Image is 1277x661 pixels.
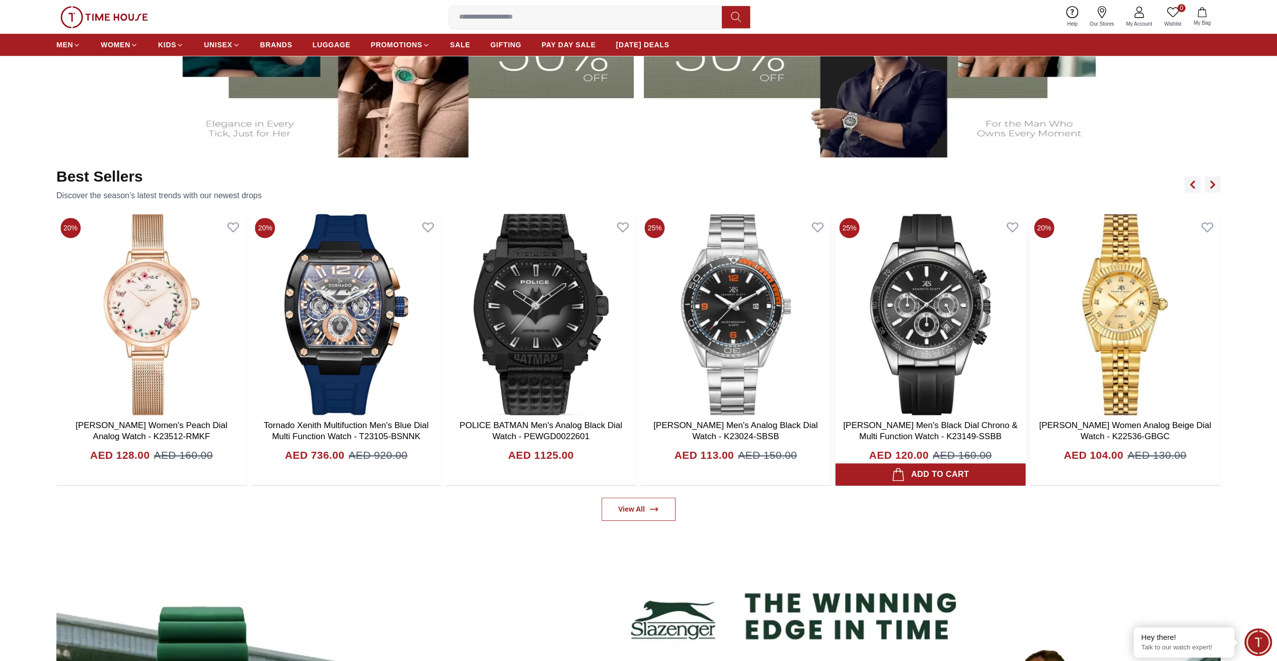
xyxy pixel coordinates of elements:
[891,467,969,481] div: Add to cart
[90,447,149,463] h4: AED 128.00
[60,6,148,28] img: ...
[843,421,1017,441] a: [PERSON_NAME] Men's Black Dial Chrono & Multi Function Watch - K23149-SSBB
[1063,20,1082,28] span: Help
[1189,19,1215,27] span: My Bag
[1086,20,1118,28] span: Our Stores
[446,214,636,415] img: POLICE BATMAN Men's Analog Black Dial Watch - PEWGD0022601
[313,36,351,54] a: LUGGAGE
[264,421,428,441] a: Tornado Xenith Multifuction Men's Blue Dial Multi Function Watch - T23105-BSNNK
[255,218,275,238] span: 20%
[839,218,859,238] span: 25%
[158,40,176,50] span: KIDS
[869,447,928,463] h4: AED 120.00
[542,40,596,50] span: PAY DAY SALE
[1064,447,1123,463] h4: AED 104.00
[1187,5,1217,29] button: My Bag
[1034,218,1054,238] span: 20%
[1244,628,1272,656] div: Chat Widget
[370,40,422,50] span: PROMOTIONS
[1158,4,1187,30] a: 0Wishlist
[1061,4,1084,30] a: Help
[251,214,441,415] img: Tornado Xenith Multifuction Men's Blue Dial Multi Function Watch - T23105-BSNNK
[835,463,1025,485] button: Add to cart
[56,190,262,202] p: Discover the season’s latest trends with our newest drops
[616,36,669,54] a: [DATE] DEALS
[508,447,573,463] h4: AED 1125.00
[602,498,675,521] a: View All
[450,40,470,50] span: SALE
[76,421,227,441] a: [PERSON_NAME] Women's Peach Dial Analog Watch - K23512-RMKF
[542,36,596,54] a: PAY DAY SALE
[260,36,292,54] a: BRANDS
[450,36,470,54] a: SALE
[158,36,184,54] a: KIDS
[260,40,292,50] span: BRANDS
[204,40,232,50] span: UNISEX
[644,218,664,238] span: 25%
[738,447,797,463] span: AED 150.00
[1128,447,1186,463] span: AED 130.00
[101,36,138,54] a: WOMEN
[1160,20,1185,28] span: Wishlist
[313,40,351,50] span: LUGGAGE
[490,36,521,54] a: GIFTING
[1177,4,1185,12] span: 0
[616,40,669,50] span: [DATE] DEALS
[460,421,622,441] a: POLICE BATMAN Men's Analog Black Dial Watch - PEWGD0022601
[285,447,344,463] h4: AED 736.00
[1122,20,1156,28] span: My Account
[101,40,130,50] span: WOMEN
[204,36,240,54] a: UNISEX
[1039,421,1211,441] a: [PERSON_NAME] Women Analog Beige Dial Watch - K22536-GBGC
[56,214,247,415] img: Kenneth Scott Women's Peach Dial Analog Watch - K23512-RMKF
[1141,632,1227,642] div: Hey there!
[370,36,430,54] a: PROMOTIONS
[1084,4,1120,30] a: Our Stores
[640,214,831,415] img: Kenneth Scott Men's Analog Black Dial Watch - K23024-SBSB
[56,36,81,54] a: MEN
[653,421,817,441] a: [PERSON_NAME] Men's Analog Black Dial Watch - K23024-SBSB
[1030,214,1220,415] img: Kenneth Scott Women Analog Beige Dial Watch - K22536-GBGC
[1141,643,1227,652] p: Talk to our watch expert!
[674,447,734,463] h4: AED 113.00
[490,40,521,50] span: GIFTING
[56,168,262,186] h2: Best Sellers
[56,40,73,50] span: MEN
[60,218,81,238] span: 20%
[835,214,1025,415] img: Kenneth Scott Men's Black Dial Chrono & Multi Function Watch - K23149-SSBB
[154,447,212,463] span: AED 160.00
[933,447,992,463] span: AED 160.00
[348,447,407,463] span: AED 920.00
